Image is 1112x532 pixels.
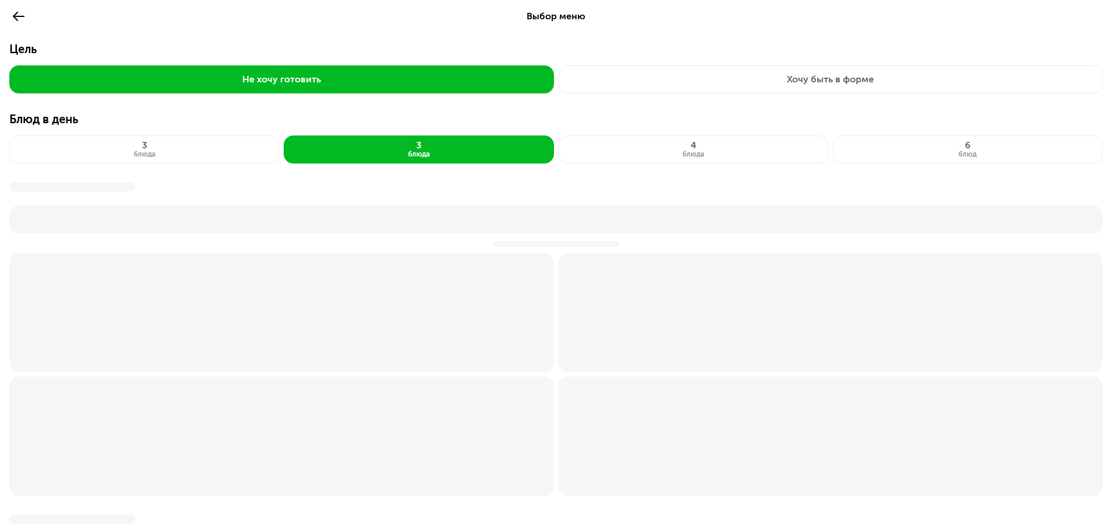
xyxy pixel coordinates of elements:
p: Цель [9,42,1103,65]
button: 4блюда [559,135,828,164]
div: блюда [408,150,430,158]
button: 3блюда [9,135,279,164]
button: Не хочу готовить [9,65,554,93]
button: Хочу быть в форме [559,65,1103,93]
div: 3 [134,141,155,150]
p: Блюд в день [9,112,1103,135]
div: 3 [408,141,430,150]
div: блюда [134,150,155,158]
button: 6блюд [833,135,1103,164]
button: 3блюда [284,135,553,164]
div: блюда [682,150,704,158]
span: Выбор меню [527,11,585,22]
div: 4 [682,141,704,150]
div: 6 [958,141,977,150]
div: блюд [958,150,977,158]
